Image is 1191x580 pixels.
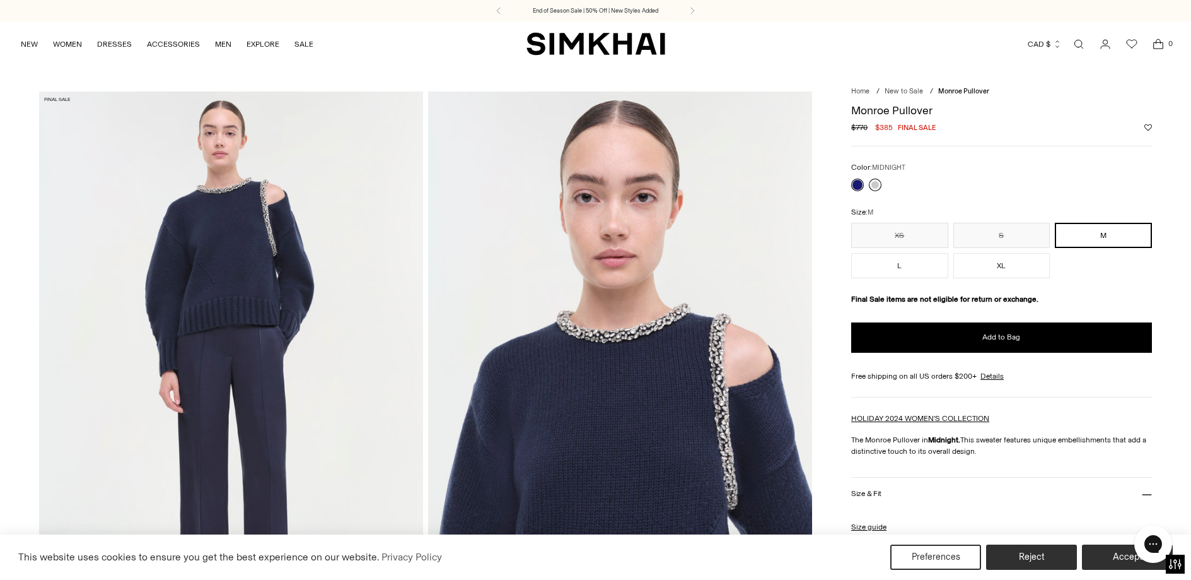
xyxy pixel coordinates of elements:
a: Go to the account page [1093,32,1118,57]
a: WOMEN [53,30,82,58]
a: End of Season Sale | 50% Off | New Styles Added [533,6,658,15]
span: Monroe Pullover [938,87,989,95]
label: Size: [851,206,873,218]
a: SALE [294,30,313,58]
button: Accept [1082,545,1173,570]
a: SIMKHAI [526,32,665,56]
span: Add to Bag [982,332,1020,343]
a: Open search modal [1066,32,1091,57]
button: Size & Fit [851,478,1152,510]
p: The Monroe Pullover in This sweater features unique embellishments that add a distinctive touch t... [851,434,1152,457]
span: $385 [875,122,893,133]
button: L [851,253,948,278]
a: Home [851,87,869,95]
a: DRESSES [97,30,132,58]
a: Size guide [851,521,886,533]
button: Add to Wishlist [1144,124,1152,131]
iframe: Gorgias live chat messenger [1128,521,1178,567]
button: Reject [986,545,1077,570]
a: Wishlist [1119,32,1144,57]
button: Preferences [890,545,981,570]
button: S [953,223,1050,248]
span: M [868,208,873,216]
a: Open cart modal [1146,32,1171,57]
a: ACCESSORIES [147,30,200,58]
s: $770 [851,122,868,133]
span: This website uses cookies to ensure you get the best experience on our website. [18,551,380,563]
nav: breadcrumbs [851,86,1152,97]
button: Add to Bag [851,323,1152,353]
a: NEW [21,30,38,58]
button: CAD $ [1028,30,1062,58]
a: Details [980,370,1004,382]
span: 0 [1165,38,1176,49]
a: Privacy Policy (opens in a new tab) [380,548,444,567]
div: Free shipping on all US orders $200+ [851,370,1152,382]
a: HOLIDAY 2024 WOMEN'S COLLECTION [851,414,989,423]
div: / [930,86,933,97]
span: MIDNIGHT [872,163,905,172]
button: M [1055,223,1152,248]
label: Color: [851,162,905,174]
button: XS [851,223,948,248]
a: MEN [215,30,231,58]
a: EXPLORE [247,30,279,58]
strong: Final Sale items are not eligible for return or exchange. [851,295,1038,304]
button: XL [953,253,1050,278]
div: / [876,86,880,97]
strong: Midnight. [928,435,960,444]
a: New to Sale [885,87,923,95]
h1: Monroe Pullover [851,105,1152,116]
h3: Size & Fit [851,490,881,498]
